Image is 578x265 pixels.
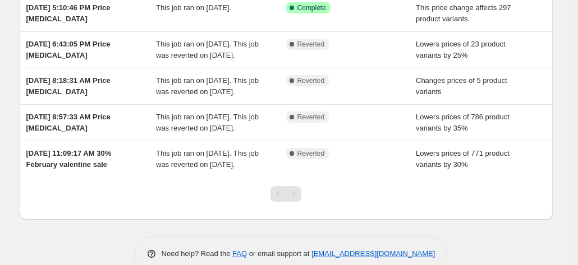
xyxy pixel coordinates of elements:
span: [DATE] 11:09:17 AM 30% February valentine sale [26,149,112,169]
span: Lowers prices of 771 product variants by 30% [416,149,510,169]
span: Reverted [297,76,325,85]
span: Lowers prices of 786 product variants by 35% [416,113,510,132]
span: This job ran on [DATE]. This job was reverted on [DATE]. [156,149,259,169]
span: This job ran on [DATE]. This job was reverted on [DATE]. [156,40,259,59]
span: This job ran on [DATE]. This job was reverted on [DATE]. [156,76,259,96]
span: [DATE] 6:43:05 PM Price [MEDICAL_DATA] [26,40,111,59]
span: This price change affects 297 product variants. [416,3,511,23]
span: Reverted [297,113,325,122]
span: Changes prices of 5 product variants [416,76,507,96]
span: [DATE] 8:57:33 AM Price [MEDICAL_DATA] [26,113,111,132]
span: Reverted [297,149,325,158]
a: FAQ [232,249,247,258]
nav: Pagination [270,186,301,202]
span: [DATE] 5:10:46 PM Price [MEDICAL_DATA] [26,3,111,23]
span: or email support at [247,249,311,258]
span: This job ran on [DATE]. This job was reverted on [DATE]. [156,113,259,132]
span: Reverted [297,40,325,49]
span: [DATE] 8:18:31 AM Price [MEDICAL_DATA] [26,76,111,96]
span: This job ran on [DATE]. [156,3,231,12]
a: [EMAIL_ADDRESS][DOMAIN_NAME] [311,249,435,258]
span: Complete [297,3,326,12]
span: Lowers prices of 23 product variants by 25% [416,40,506,59]
span: Need help? Read the [162,249,233,258]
